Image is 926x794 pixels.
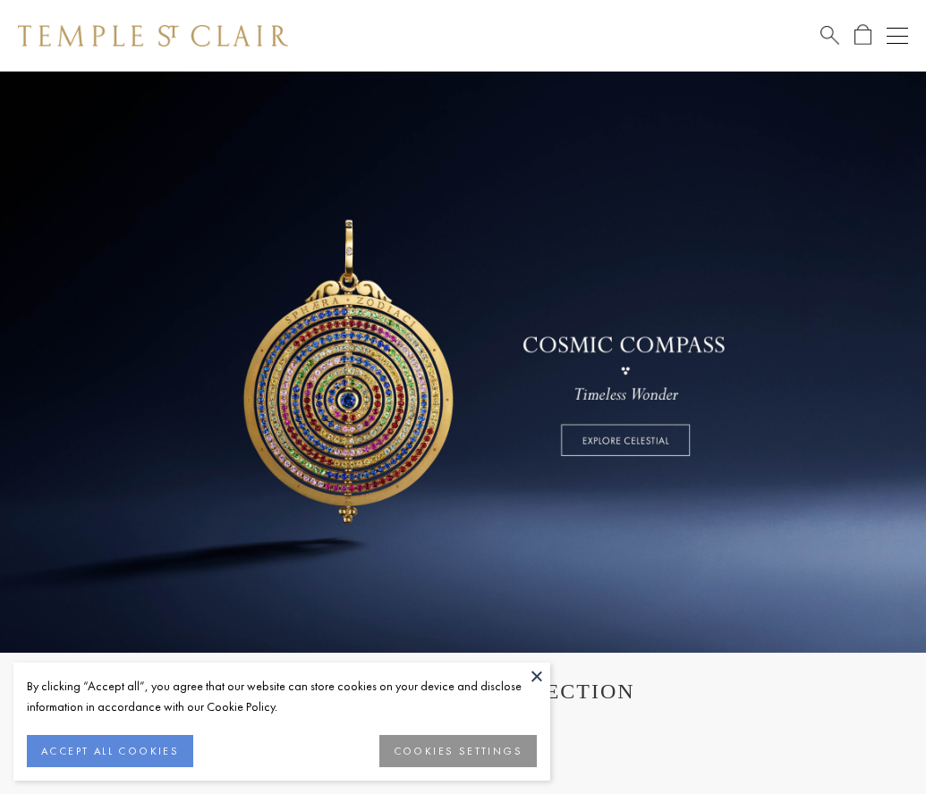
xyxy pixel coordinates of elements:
button: COOKIES SETTINGS [379,735,537,767]
button: ACCEPT ALL COOKIES [27,735,193,767]
a: Open Shopping Bag [854,24,871,46]
a: Search [820,24,839,46]
div: By clicking “Accept all”, you agree that our website can store cookies on your device and disclos... [27,676,537,717]
button: Open navigation [887,25,908,46]
img: Temple St. Clair [18,25,288,46]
